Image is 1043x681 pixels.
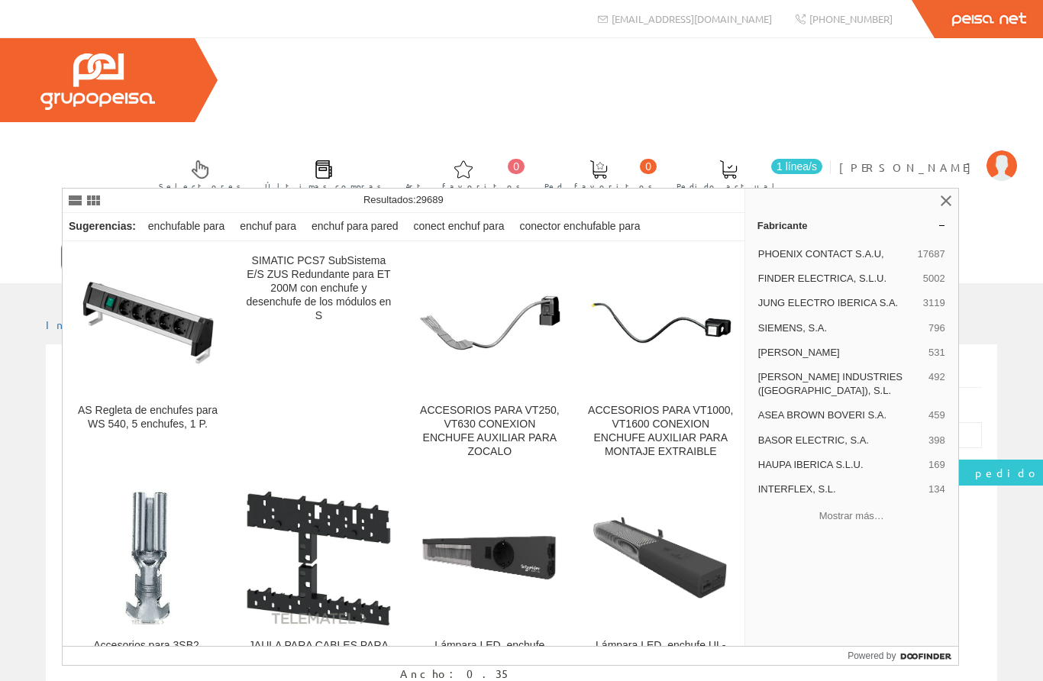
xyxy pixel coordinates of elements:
[640,159,657,174] span: 0
[234,213,302,240] div: enchuf para
[421,489,558,627] img: Lámpara LED, enchufe SCHUKO
[123,489,173,627] img: Accesorios para 3SB2, manguitos enchufables para enchufe completo
[758,483,922,496] span: INTERFLEX, S.L.
[46,318,111,331] a: Inicio
[246,254,392,323] div: SIMATIC PCS7 SubSistema E/S ZUS Redundante para ET 200M con enchufe y desenchufe de los módulos en S
[417,639,563,666] div: Lámpara LED, enchufe SCHUKO
[928,483,945,496] span: 134
[588,639,734,666] div: Lámpara LED, enchufe UL-CSA
[771,159,822,174] span: 1 línea/s
[63,216,139,237] div: Sugerencias:
[144,147,249,200] a: Selectores
[758,370,922,398] span: [PERSON_NAME] INDUSTRIES ([GEOGRAPHIC_DATA]), S.L.
[75,404,221,431] div: AS Regleta de enchufes para WS 540, 5 enchufes, 1 P.
[63,242,233,476] a: AS Regleta de enchufes para WS 540, 5 enchufes, 1 P. AS Regleta de enchufes para WS 540, 5 enchuf...
[928,370,945,398] span: 492
[758,434,922,447] span: BASOR ELECTRIC, S.A.
[142,213,231,240] div: enchufable para
[758,408,922,422] span: ASEA BROWN BOVERI S.A.
[612,12,772,25] span: [EMAIL_ADDRESS][DOMAIN_NAME]
[544,179,653,194] span: Ped. favoritos
[676,179,780,194] span: Pedido actual
[363,194,444,205] span: Resultados:
[839,147,1017,162] a: [PERSON_NAME]
[758,296,917,310] span: JUNG ELECTRO IBERICA S.A.
[758,272,917,286] span: FINDER ELECTRICA, S.L.U.
[417,293,563,353] img: ACCESORIOS PARA VT250, VT630 CONEXION ENCHUFE AUXILIAR PARA ZOCALO
[576,242,746,476] a: ACCESORIOS PARA VT1000, VT1600 CONEXION ENCHUFE AUXILIAR PARA MONTAJE EXTRAIBLE ACCESORIOS PARA V...
[405,179,521,194] span: Art. favoritos
[588,404,734,459] div: ACCESORIOS PARA VT1000, VT1600 CONEXION ENCHUFE AUXILIAR PARA MONTAJE EXTRAIBLE
[918,247,945,261] span: 17687
[592,489,729,627] img: Lámpara LED, enchufe UL-CSA
[758,346,922,360] span: [PERSON_NAME]
[75,639,221,680] div: Accesorios para 3SB2, manguitos enchufables para enchufe completo
[246,490,392,627] img: JAULA PARA CABLES PARA UNIDAD ENCHUF./EXTRAIB. ACCESORIO PARA: INTERRUPTOR AUTOM., 3/4 POLOS 3VA2 10
[923,296,945,310] span: 3119
[751,503,952,528] button: Mostrar más…
[661,147,826,200] a: 1 línea/s Pedido actual
[588,300,734,347] img: ACCESORIOS PARA VT1000, VT1600 CONEXION ENCHUFE AUXILIAR PARA MONTAJE EXTRAIBLE
[745,213,958,237] a: Fabricante
[514,213,647,240] div: conector enchufable para
[405,242,575,476] a: ACCESORIOS PARA VT250, VT630 CONEXION ENCHUFE AUXILIAR PARA ZOCALO ACCESORIOS PARA VT250, VT630 C...
[40,53,155,110] img: Grupo Peisa
[839,160,979,175] span: [PERSON_NAME]
[758,247,912,261] span: PHOENIX CONTACT S.A.U,
[928,458,945,472] span: 169
[305,213,405,240] div: enchuf para pared
[508,159,525,174] span: 0
[75,268,221,377] img: AS Regleta de enchufes para WS 540, 5 enchufes, 1 P.
[923,272,945,286] span: 5002
[928,408,945,422] span: 459
[408,213,511,240] div: conect enchuf para
[417,404,563,459] div: ACCESORIOS PARA VT250, VT630 CONEXION ENCHUFE AUXILIAR PARA ZOCALO
[809,12,893,25] span: [PHONE_NUMBER]
[234,242,404,476] a: SIMATIC PCS7 SubSistema E/S ZUS Redundante para ET 200M con enchufe y desenchufe de los módulos en S
[265,179,382,194] span: Últimas compras
[928,434,945,447] span: 398
[159,179,241,194] span: Selectores
[848,647,958,665] a: Powered by
[416,194,444,205] span: 29689
[928,321,945,335] span: 796
[758,321,922,335] span: SIEMENS, S.A.
[848,649,896,663] span: Powered by
[758,458,922,472] span: HAUPA IBERICA S.L.U.
[928,346,945,360] span: 531
[250,147,389,200] a: Últimas compras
